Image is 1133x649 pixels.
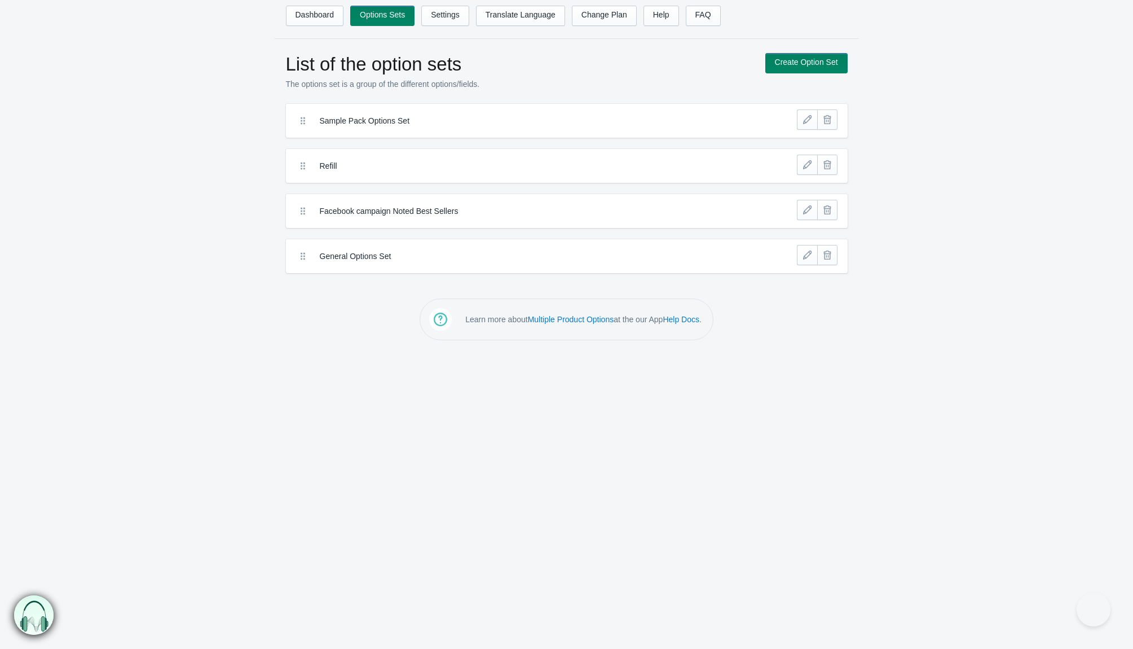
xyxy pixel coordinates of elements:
a: Create Option Set [765,53,848,73]
a: Change Plan [572,6,637,26]
label: Sample Pack Options Set [320,115,731,126]
p: The options set is a group of the different options/fields. [286,78,754,90]
a: Help [643,6,679,26]
a: Help Docs [663,315,699,324]
label: Facebook campaign Noted Best Sellers [320,205,731,217]
a: Dashboard [286,6,344,26]
h1: List of the option sets [286,53,754,76]
p: Learn more about at the our App . [465,314,702,325]
img: bxm.png [15,596,54,635]
a: Settings [421,6,469,26]
label: Refill [320,160,731,172]
a: Options Sets [350,6,415,26]
a: Translate Language [476,6,565,26]
a: FAQ [686,6,721,26]
iframe: Toggle Customer Support [1077,593,1110,626]
a: Multiple Product Options [528,315,614,324]
label: General Options Set [320,251,731,262]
